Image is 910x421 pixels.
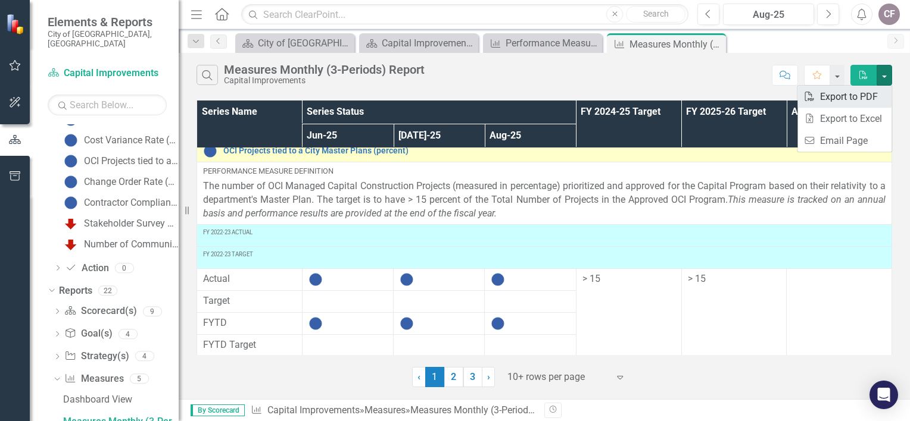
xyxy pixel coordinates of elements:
img: No Information [308,316,323,331]
span: FYTD [203,316,296,330]
span: Elements & Reports [48,15,167,29]
span: › [487,371,490,382]
a: Email Page [797,130,892,152]
a: City of [GEOGRAPHIC_DATA] [238,36,351,51]
div: 9 [143,306,162,316]
img: Below Plan [64,216,78,231]
img: No Information [308,272,323,287]
div: City of [GEOGRAPHIC_DATA] [258,36,351,51]
img: No Information [64,154,78,168]
a: Change Order Rate (percent) [61,172,179,191]
div: Change Order Rate (percent) [84,177,179,187]
span: ‹ [417,371,420,382]
div: Measures Monthly (3-Periods) Report [224,63,425,76]
img: No Information [64,133,78,147]
span: 1 [425,367,444,387]
a: Performance Measure Summary [486,36,599,51]
div: Capital Improvements [382,36,475,51]
a: Stakeholder Survey Sentiment Index Score (percent) [61,214,179,233]
img: No Information [491,272,505,287]
span: Actual [203,272,296,286]
a: Capital Improvements [48,67,167,80]
div: Dashboard View [63,394,179,405]
a: Capital Improvements [267,404,360,416]
div: Contractor Compliance Rate (percent) [84,197,179,208]
div: Measures Monthly (3-Periods) Report [410,404,566,416]
div: Open Intercom Messenger [870,381,898,409]
img: ClearPoint Strategy [6,13,27,34]
a: Export to PDF [797,86,892,108]
img: No Information [491,316,505,331]
div: 0 [115,263,134,273]
p: The number of OCI Managed Capital Construction Projects (measured in percentage) prioritized and ... [203,180,886,221]
img: No Information [203,144,217,158]
input: Search Below... [48,95,167,115]
div: FY 2022-23 Actual [203,228,886,237]
div: FY 2022-23 Target [203,250,886,259]
div: 4 [119,329,138,339]
input: Search ClearPoint... [241,4,688,25]
img: Below Plan [64,237,78,252]
span: FYTD Target [203,338,296,352]
a: Measures [364,404,406,416]
div: 22 [98,285,117,296]
div: Cost Variance Rate (percent) [84,135,179,146]
div: 5 [130,374,149,384]
button: Search [626,6,685,23]
div: Performance Measure Summary [506,36,599,51]
span: > 15 [582,273,600,284]
a: Contractor Compliance Rate (percent) [61,193,179,212]
a: Measures [64,372,123,386]
a: Action [65,262,108,275]
a: Export to Excel [797,108,892,130]
a: Capital Improvements [362,36,475,51]
a: OCI Projects tied to a City Master Plans (percent) [61,152,179,171]
a: Scorecard(s) [64,304,136,318]
small: City of [GEOGRAPHIC_DATA], [GEOGRAPHIC_DATA] [48,29,167,49]
a: Reports [59,284,92,298]
div: OCI Projects tied to a City Master Plans (percent) [84,156,179,166]
button: CF [878,4,900,25]
a: 2 [444,367,463,387]
div: Stakeholder Survey Sentiment Index Score (percent) [84,218,179,229]
a: 3 [463,367,482,387]
span: Search [643,9,669,18]
div: 4 [135,351,154,362]
div: Number of Community Engagement Events coordinated by OCI Capital Construction Projects (number) [84,239,179,250]
span: Target [203,294,296,308]
span: > 15 [688,273,706,284]
img: No Information [400,316,414,331]
div: » » [251,404,535,417]
a: Strategy(s) [64,350,129,363]
div: Capital Improvements [224,76,425,85]
div: Measures Monthly (3-Periods) Report [629,37,723,52]
span: By Scorecard [191,404,245,416]
a: Cost Variance Rate (percent) [61,131,179,150]
img: No Information [400,272,414,287]
a: Dashboard View [60,390,179,409]
div: Performance Measure Definition [203,166,886,177]
button: Aug-25 [723,4,814,25]
div: Aug-25 [727,8,810,22]
img: No Information [64,196,78,210]
a: OCI Projects tied to a City Master Plans (percent) [223,146,886,155]
a: Goal(s) [64,327,112,341]
a: Number of Community Engagement Events coordinated by OCI Capital Construction Projects (number) [61,235,179,254]
em: This measure is tracked on an annual basis and performance results are provided at the end of the... [203,194,886,219]
img: No Information [64,175,78,189]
